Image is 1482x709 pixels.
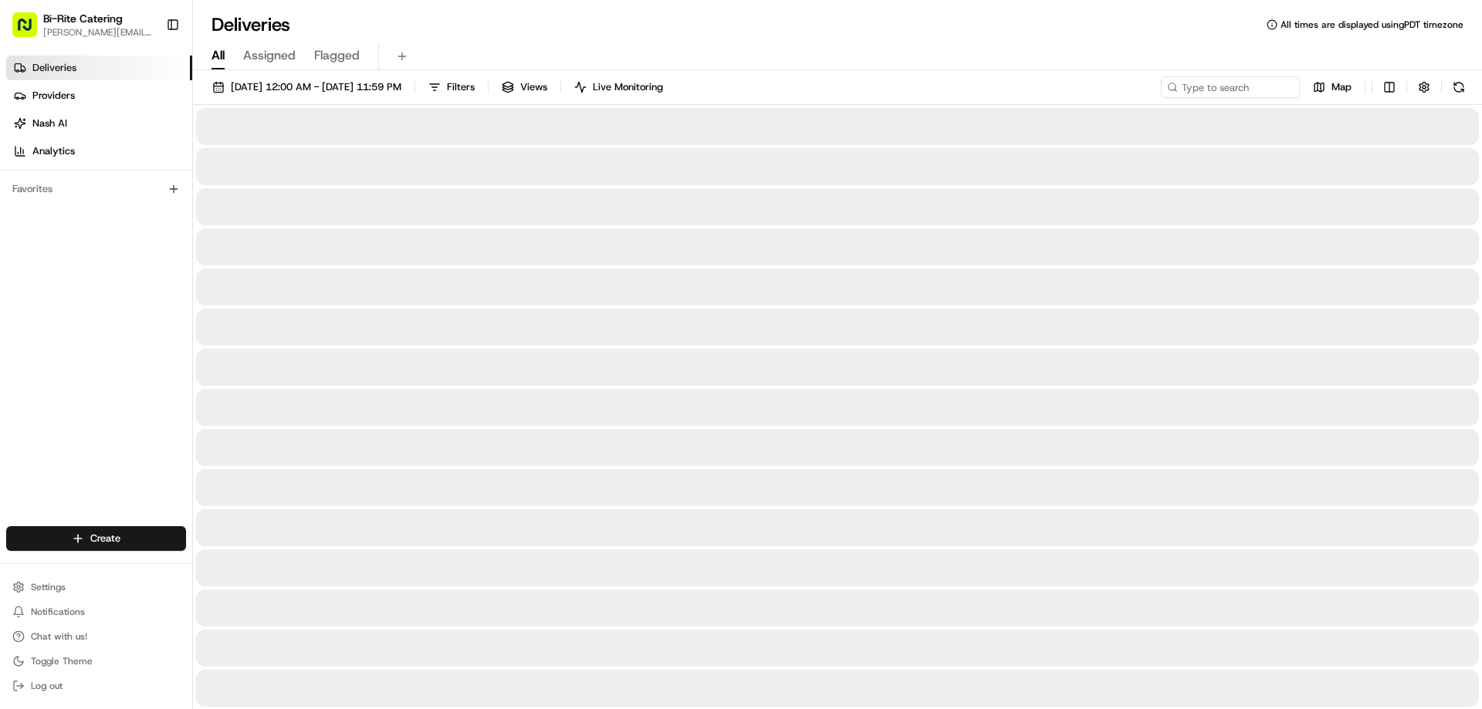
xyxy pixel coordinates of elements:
[90,532,120,545] span: Create
[520,80,547,94] span: Views
[211,46,225,65] span: All
[1281,19,1463,31] span: All times are displayed using PDT timezone
[31,680,63,692] span: Log out
[1448,76,1470,98] button: Refresh
[6,675,186,697] button: Log out
[205,76,408,98] button: [DATE] 12:00 AM - [DATE] 11:59 PM
[421,76,482,98] button: Filters
[43,11,123,26] button: Bi-Rite Catering
[6,650,186,672] button: Toggle Theme
[314,46,360,65] span: Flagged
[1306,76,1358,98] button: Map
[231,80,401,94] span: [DATE] 12:00 AM - [DATE] 11:59 PM
[6,526,186,551] button: Create
[6,139,192,164] a: Analytics
[32,144,75,158] span: Analytics
[6,601,186,623] button: Notifications
[593,80,663,94] span: Live Monitoring
[6,111,192,136] a: Nash AI
[31,581,66,593] span: Settings
[1161,76,1300,98] input: Type to search
[1331,80,1352,94] span: Map
[6,177,186,201] div: Favorites
[6,83,192,108] a: Providers
[32,116,67,130] span: Nash AI
[243,46,296,65] span: Assigned
[567,76,670,98] button: Live Monitoring
[31,630,87,643] span: Chat with us!
[6,6,160,43] button: Bi-Rite Catering[PERSON_NAME][EMAIL_ADDRESS][PERSON_NAME][DOMAIN_NAME]
[495,76,554,98] button: Views
[31,655,93,667] span: Toggle Theme
[43,26,154,39] button: [PERSON_NAME][EMAIL_ADDRESS][PERSON_NAME][DOMAIN_NAME]
[31,606,85,618] span: Notifications
[6,56,192,80] a: Deliveries
[6,576,186,598] button: Settings
[32,61,76,75] span: Deliveries
[447,80,475,94] span: Filters
[211,12,290,37] h1: Deliveries
[32,89,75,103] span: Providers
[6,626,186,647] button: Chat with us!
